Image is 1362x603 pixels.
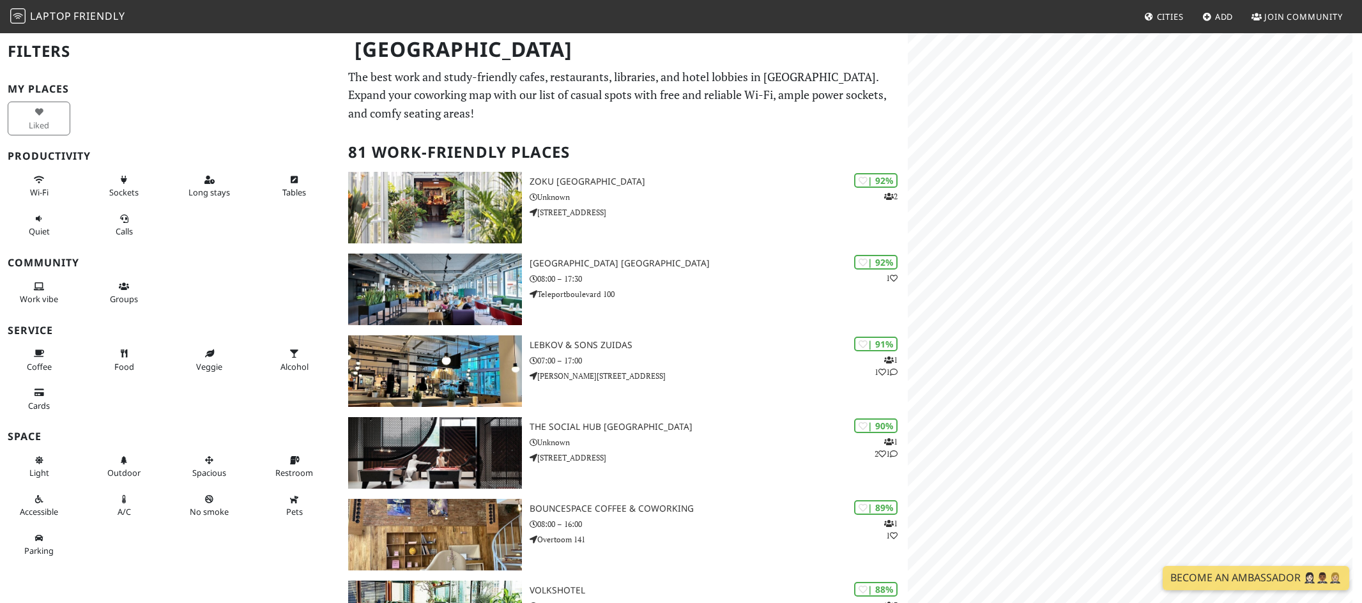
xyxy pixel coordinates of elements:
span: Work-friendly tables [282,187,306,198]
span: Laptop [30,9,72,23]
p: 2 [884,190,898,202]
span: Power sockets [109,187,139,198]
button: No smoke [178,489,241,523]
div: | 92% [854,255,898,270]
a: Aristo Meeting Center Amsterdam | 92% 1 [GEOGRAPHIC_DATA] [GEOGRAPHIC_DATA] 08:00 – 17:30 Telepor... [340,254,908,325]
span: Video/audio calls [116,225,133,237]
h3: Service [8,324,333,337]
div: | 92% [854,173,898,188]
span: Quiet [29,225,50,237]
span: People working [20,293,58,305]
div: | 88% [854,582,898,597]
span: Parking [24,545,54,556]
button: Tables [263,169,326,203]
button: Accessible [8,489,70,523]
button: Cards [8,382,70,416]
p: 08:00 – 17:30 [530,273,908,285]
a: Cities [1139,5,1189,28]
h3: The Social Hub [GEOGRAPHIC_DATA] [530,422,908,432]
p: Unknown [530,191,908,203]
img: Aristo Meeting Center Amsterdam [348,254,522,325]
p: Overtoom 141 [530,533,908,546]
div: | 91% [854,337,898,351]
img: LaptopFriendly [10,8,26,24]
span: Restroom [275,467,313,478]
h3: Volkshotel [530,585,908,596]
a: Lebkov & Sons Zuidas | 91% 111 Lebkov & Sons Zuidas 07:00 – 17:00 [PERSON_NAME][STREET_ADDRESS] [340,335,908,407]
span: Friendly [73,9,125,23]
span: Veggie [196,361,222,372]
p: [STREET_ADDRESS] [530,206,908,218]
p: The best work and study-friendly cafes, restaurants, libraries, and hotel lobbies in [GEOGRAPHIC_... [348,68,900,123]
span: Cities [1157,11,1184,22]
p: [STREET_ADDRESS] [530,452,908,464]
button: Long stays [178,169,241,203]
span: Air conditioned [118,506,131,517]
button: Pets [263,489,326,523]
a: The Social Hub Amsterdam City | 90% 121 The Social Hub [GEOGRAPHIC_DATA] Unknown [STREET_ADDRESS] [340,417,908,489]
button: Restroom [263,450,326,484]
span: Accessible [20,506,58,517]
a: LaptopFriendly LaptopFriendly [10,6,125,28]
a: Add [1197,5,1239,28]
button: Outdoor [93,450,155,484]
button: Parking [8,528,70,561]
div: | 89% [854,500,898,515]
p: 1 1 1 [875,354,898,378]
h2: Filters [8,32,333,71]
span: Group tables [110,293,138,305]
button: Alcohol [263,343,326,377]
a: Join Community [1246,5,1348,28]
button: Veggie [178,343,241,377]
p: 07:00 – 17:00 [530,355,908,367]
p: 1 2 1 [875,436,898,460]
h3: BounceSpace Coffee & Coworking [530,503,908,514]
div: | 90% [854,418,898,433]
button: Groups [93,276,155,310]
h2: 81 Work-Friendly Places [348,133,900,172]
span: Stable Wi-Fi [30,187,49,198]
span: Natural light [29,467,49,478]
img: The Social Hub Amsterdam City [348,417,522,489]
p: 08:00 – 16:00 [530,518,908,530]
button: Calls [93,208,155,242]
p: 1 [886,272,898,284]
h1: [GEOGRAPHIC_DATA] [344,32,905,67]
span: Join Community [1264,11,1343,22]
span: Coffee [27,361,52,372]
h3: Community [8,257,333,269]
a: Zoku Amsterdam | 92% 2 Zoku [GEOGRAPHIC_DATA] Unknown [STREET_ADDRESS] [340,172,908,243]
button: Wi-Fi [8,169,70,203]
p: [PERSON_NAME][STREET_ADDRESS] [530,370,908,382]
button: A/C [93,489,155,523]
img: Lebkov & Sons Zuidas [348,335,522,407]
h3: Space [8,431,333,443]
button: Quiet [8,208,70,242]
h3: Productivity [8,150,333,162]
span: Credit cards [28,400,50,411]
span: Food [114,361,134,372]
img: BounceSpace Coffee & Coworking [348,499,522,570]
span: Long stays [188,187,230,198]
h3: My Places [8,83,333,95]
h3: Lebkov & Sons Zuidas [530,340,908,351]
a: BounceSpace Coffee & Coworking | 89% 11 BounceSpace Coffee & Coworking 08:00 – 16:00 Overtoom 141 [340,499,908,570]
img: Zoku Amsterdam [348,172,522,243]
p: Teleportboulevard 100 [530,288,908,300]
span: Spacious [192,467,226,478]
button: Light [8,450,70,484]
button: Work vibe [8,276,70,310]
span: Add [1215,11,1234,22]
button: Sockets [93,169,155,203]
a: Become an Ambassador 🤵🏻‍♀️🤵🏾‍♂️🤵🏼‍♀️ [1163,566,1349,590]
h3: Zoku [GEOGRAPHIC_DATA] [530,176,908,187]
p: Unknown [530,436,908,448]
button: Spacious [178,450,241,484]
h3: [GEOGRAPHIC_DATA] [GEOGRAPHIC_DATA] [530,258,908,269]
p: 1 1 [884,517,898,542]
button: Food [93,343,155,377]
span: Alcohol [280,361,309,372]
span: Smoke free [190,506,229,517]
span: Outdoor area [107,467,141,478]
span: Pet friendly [286,506,303,517]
